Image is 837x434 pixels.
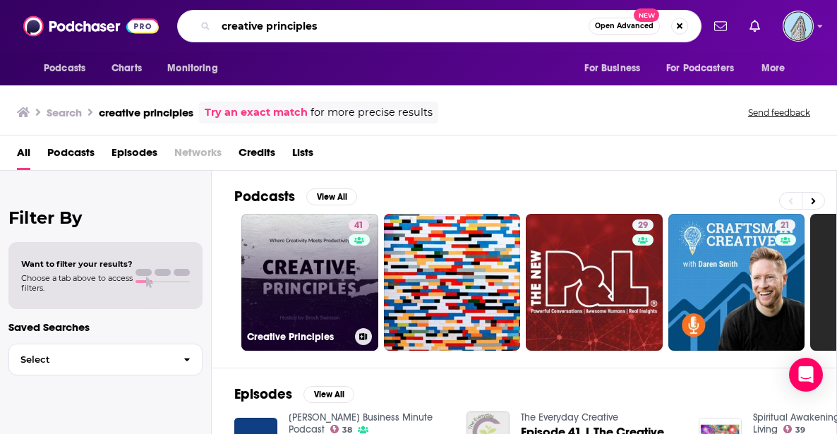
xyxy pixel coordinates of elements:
img: Podchaser - Follow, Share and Rate Podcasts [23,13,159,40]
span: Charts [112,59,142,78]
h2: Podcasts [234,188,295,205]
a: 41 [349,219,369,231]
a: 21 [775,219,795,231]
button: Select [8,344,203,375]
span: Choose a tab above to access filters. [21,273,133,293]
span: 41 [354,219,363,233]
a: 29 [632,219,654,231]
button: open menu [752,55,803,82]
button: open menu [657,55,754,82]
a: 38 [330,425,353,433]
span: New [634,8,659,22]
button: open menu [34,55,104,82]
span: Open Advanced [595,23,654,30]
h3: Creative Principles [247,331,349,343]
span: 21 [781,219,790,233]
span: Logged in as FlatironBooks [783,11,814,42]
span: Monitoring [167,59,217,78]
span: More [761,59,785,78]
button: Show profile menu [783,11,814,42]
button: View All [303,386,354,403]
h3: Search [47,106,82,119]
span: For Business [584,59,640,78]
a: 39 [783,425,806,433]
p: Saved Searches [8,320,203,334]
button: open menu [157,55,236,82]
button: Open AdvancedNew [589,18,660,35]
span: 39 [795,427,805,433]
input: Search podcasts, credits, & more... [216,15,589,37]
span: Networks [174,141,222,170]
button: View All [306,188,357,205]
div: Search podcasts, credits, & more... [177,10,701,42]
span: 38 [342,427,352,433]
a: 21 [668,214,805,351]
a: Credits [239,141,275,170]
button: open menu [574,55,658,82]
span: Select [9,355,172,364]
span: 29 [638,219,648,233]
a: Show notifications dropdown [744,14,766,38]
h2: Filter By [8,207,203,228]
img: User Profile [783,11,814,42]
div: Open Intercom Messenger [789,358,823,392]
button: Send feedback [744,107,814,119]
a: Show notifications dropdown [709,14,733,38]
span: For Podcasters [666,59,734,78]
a: Episodes [112,141,157,170]
a: Charts [102,55,150,82]
a: Try an exact match [205,104,308,121]
span: for more precise results [311,104,433,121]
a: The Everyday Creative [521,411,618,423]
h2: Episodes [234,385,292,403]
a: 41Creative Principles [241,214,378,351]
a: Podcasts [47,141,95,170]
a: All [17,141,30,170]
a: PodcastsView All [234,188,357,205]
a: 29 [526,214,663,351]
span: Podcasts [44,59,85,78]
h3: creative principles [99,106,193,119]
a: Lists [292,141,313,170]
span: Want to filter your results? [21,259,133,269]
a: EpisodesView All [234,385,354,403]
